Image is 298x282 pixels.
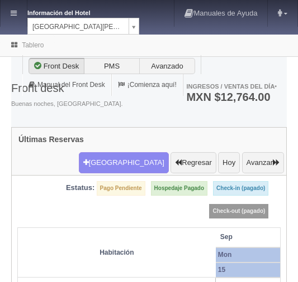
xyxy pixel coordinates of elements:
[27,18,139,35] a: [GEOGRAPHIC_DATA][PERSON_NAME]
[27,6,117,18] dt: Información del Hotel
[79,152,169,173] button: [GEOGRAPHIC_DATA]
[97,181,145,196] label: Pago Pendiente
[213,181,268,196] label: Check-in (pagado)
[11,82,123,94] h3: Front desk
[29,58,84,75] label: Front Desk
[18,135,84,144] h4: Últimas Reservas
[32,18,124,35] span: [GEOGRAPHIC_DATA][PERSON_NAME]
[171,152,216,173] button: Regresar
[22,74,111,96] a: Manual del Front Desk
[11,100,123,109] span: Buenas noches, [GEOGRAPHIC_DATA].
[242,152,284,173] button: Avanzar
[66,183,94,193] label: Estatus:
[151,181,207,196] label: Hospedaje Pagado
[139,58,195,75] label: Avanzado
[100,249,134,256] strong: Habitación
[22,41,44,49] a: Tablero
[186,83,277,90] span: Ingresos / Ventas del día
[209,204,268,218] label: Check-out (pagado)
[84,58,140,75] label: PMS
[112,74,183,96] a: ¡Comienza aquí!
[218,152,240,173] button: Hoy
[186,91,277,103] h3: MXN $12,764.00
